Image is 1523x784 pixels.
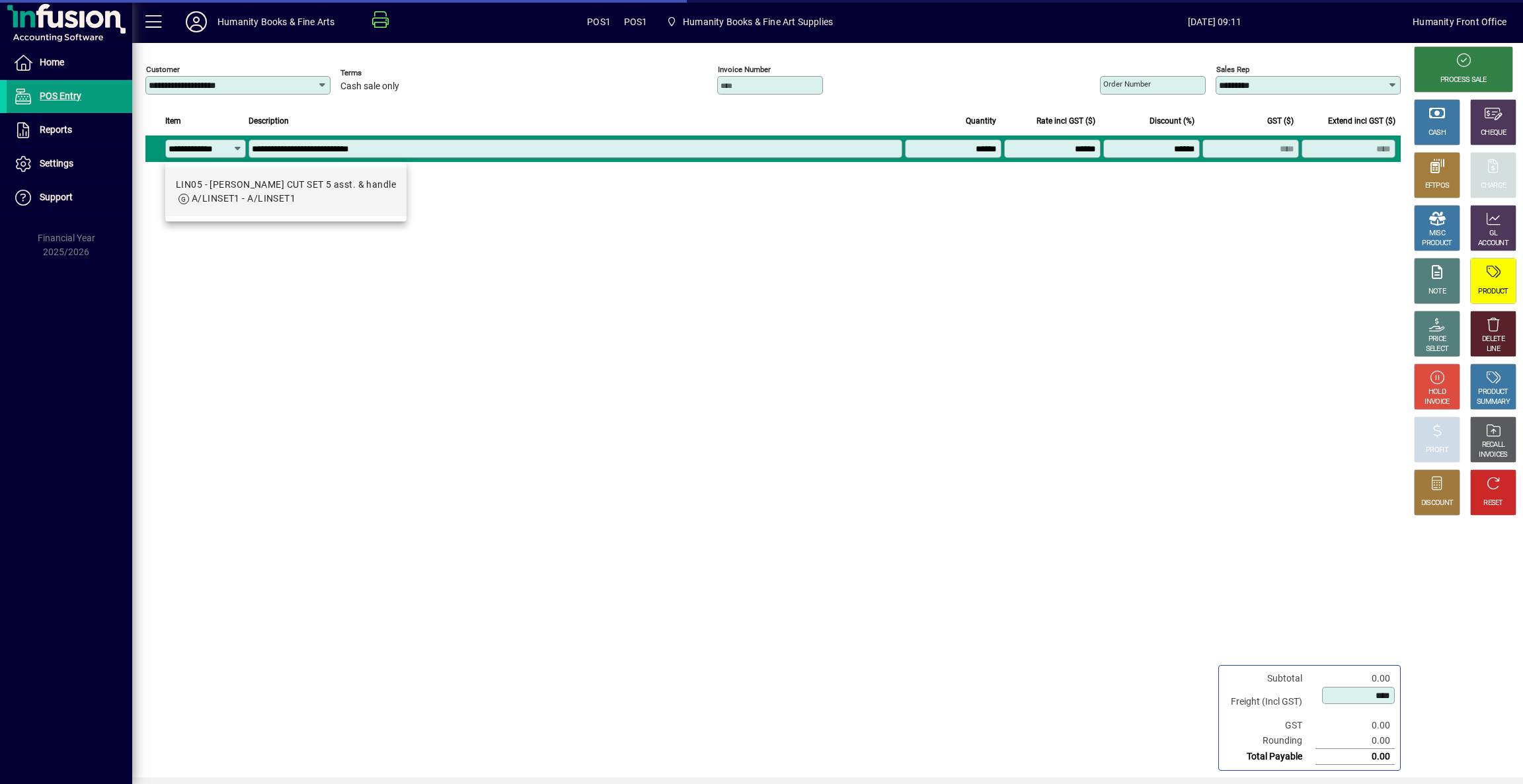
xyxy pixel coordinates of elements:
[7,46,132,79] a: Home
[1150,114,1194,128] span: Discount (%)
[1440,75,1487,85] div: PROCESS SALE
[1428,334,1446,344] div: PRICE
[1482,334,1504,344] div: DELETE
[1479,450,1507,460] div: INVOICES
[340,81,399,92] span: Cash sale only
[1328,114,1395,128] span: Extend incl GST ($)
[40,158,73,169] span: Settings
[192,193,295,204] span: A/LINSET1 - A/LINSET1
[683,11,833,32] span: Humanity Books & Fine Art Supplies
[1478,239,1508,249] div: ACCOUNT
[1224,718,1315,733] td: GST
[1036,114,1095,128] span: Rate incl GST ($)
[1224,686,1315,718] td: Freight (Incl GST)
[217,11,335,32] div: Humanity Books & Fine Arts
[661,10,838,34] span: Humanity Books & Fine Art Supplies
[1487,344,1500,354] div: LINE
[176,178,396,192] div: LIN05 - [PERSON_NAME] CUT SET 5 asst. & handle
[1478,387,1508,397] div: PRODUCT
[340,69,420,77] span: Terms
[1428,287,1446,297] div: NOTE
[165,114,181,128] span: Item
[1425,181,1450,191] div: EFTPOS
[1315,718,1395,733] td: 0.00
[1482,440,1505,450] div: RECALL
[7,114,132,147] a: Reports
[1224,733,1315,749] td: Rounding
[175,10,217,34] button: Profile
[1224,671,1315,686] td: Subtotal
[718,65,771,74] mat-label: Invoice number
[1267,114,1294,128] span: GST ($)
[1315,671,1395,686] td: 0.00
[1481,128,1506,138] div: CHEQUE
[1216,65,1249,74] mat-label: Sales rep
[1422,239,1452,249] div: PRODUCT
[1481,181,1506,191] div: CHARGE
[1421,498,1453,508] div: DISCOUNT
[624,11,648,32] span: POS1
[40,91,81,101] span: POS Entry
[1429,229,1445,239] div: MISC
[1477,397,1510,407] div: SUMMARY
[165,167,407,216] mat-option: LIN05 - LINO CUT SET 5 asst. & handle
[1224,749,1315,765] td: Total Payable
[966,114,996,128] span: Quantity
[1489,229,1498,239] div: GL
[40,124,72,135] span: Reports
[1425,397,1449,407] div: INVOICE
[587,11,611,32] span: POS1
[249,114,289,128] span: Description
[1426,446,1448,455] div: PROFIT
[40,192,73,202] span: Support
[1426,344,1449,354] div: SELECT
[1483,498,1503,508] div: RESET
[40,57,64,67] span: Home
[1428,387,1446,397] div: HOLD
[7,147,132,180] a: Settings
[7,181,132,214] a: Support
[1478,287,1508,297] div: PRODUCT
[1016,11,1413,32] span: [DATE] 09:11
[1315,749,1395,765] td: 0.00
[1428,128,1446,138] div: CASH
[146,65,180,74] mat-label: Customer
[1413,11,1506,32] div: Humanity Front Office
[1315,733,1395,749] td: 0.00
[1103,79,1151,89] mat-label: Order number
